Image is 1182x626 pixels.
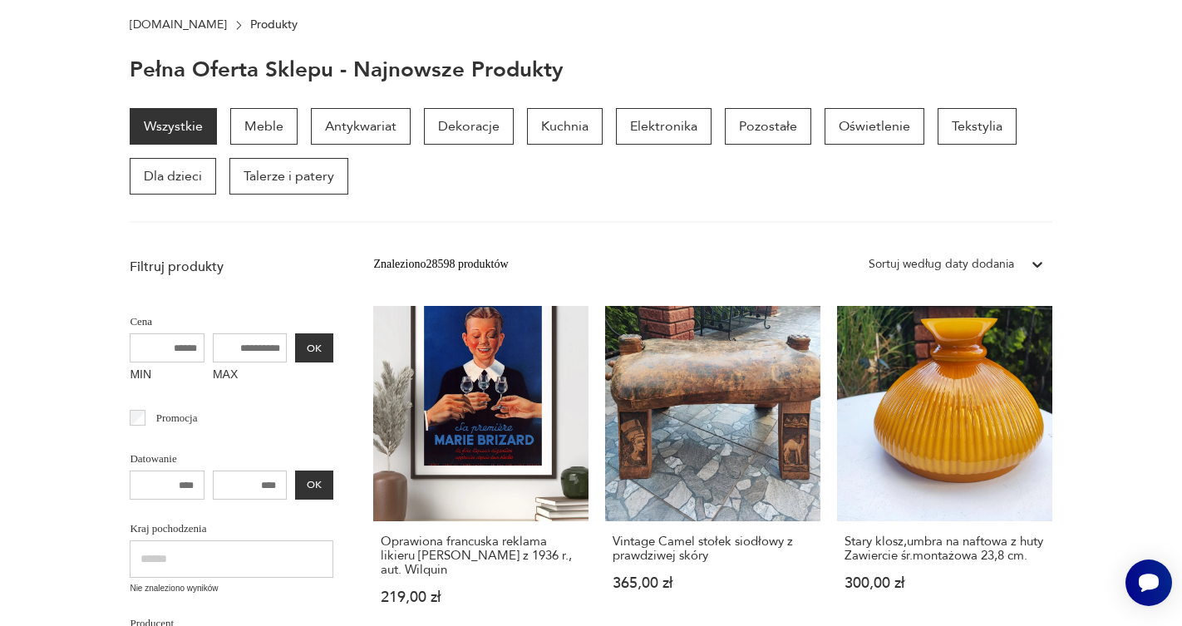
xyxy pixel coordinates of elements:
a: Wszystkie [130,108,217,145]
label: MAX [213,362,288,389]
button: OK [295,471,333,500]
a: Tekstylia [938,108,1017,145]
div: Sortuj według daty dodania [869,255,1014,274]
label: MIN [130,362,204,389]
p: 365,00 zł [613,576,813,590]
a: Oświetlenie [825,108,924,145]
h3: Stary klosz,umbra na naftowa z huty Zawiercie śr.montażowa 23,8 cm. [845,535,1045,563]
h3: Vintage Camel stołek siodłowy z prawdziwej skóry [613,535,813,563]
a: Dekoracje [424,108,514,145]
p: Promocja [156,409,198,427]
h1: Pełna oferta sklepu - najnowsze produkty [130,58,564,81]
p: 300,00 zł [845,576,1045,590]
a: Dla dzieci [130,158,216,195]
a: Kuchnia [527,108,603,145]
h3: Oprawiona francuska reklama likieru [PERSON_NAME] z 1936 r., aut. Wilquin [381,535,581,577]
a: Meble [230,108,298,145]
p: Cena [130,313,333,331]
a: Pozostałe [725,108,811,145]
a: Antykwariat [311,108,411,145]
p: Filtruj produkty [130,258,333,276]
p: Nie znaleziono wyników [130,582,333,595]
p: Kraj pochodzenia [130,520,333,538]
iframe: Smartsupp widget button [1125,559,1172,606]
p: Produkty [250,18,298,32]
a: Elektronika [616,108,712,145]
button: OK [295,333,333,362]
a: [DOMAIN_NAME] [130,18,227,32]
div: Znaleziono 28598 produktów [373,255,508,274]
p: Datowanie [130,450,333,468]
p: 219,00 zł [381,590,581,604]
a: Talerze i patery [229,158,348,195]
